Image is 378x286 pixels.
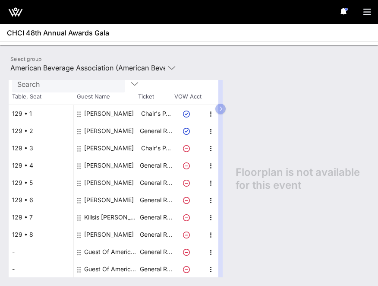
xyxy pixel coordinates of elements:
span: Ticket [138,92,173,101]
div: - [9,261,73,278]
p: General R… [139,226,173,243]
div: 129 • 7 [9,209,73,226]
div: 129 • 3 [9,140,73,157]
p: General R… [139,191,173,209]
p: Chair's P… [139,140,173,157]
div: Isidoro Hazbun [84,226,134,243]
p: General R… [139,243,173,261]
div: Elizabeth Yepes [84,157,134,174]
span: CHCI 48th Annual Awards Gala [7,28,109,38]
p: General R… [139,174,173,191]
p: General R… [139,261,173,278]
div: 129 • 6 [9,191,73,209]
div: Joe Trivette [84,174,134,191]
div: 129 • 1 [9,105,73,122]
p: General R… [139,209,173,226]
div: Killsis Wright [84,209,139,226]
p: General R… [139,157,173,174]
span: Floorplan is not available for this event [236,166,369,192]
p: General R… [139,122,173,140]
div: Guest Of American Beverage Association [84,261,139,278]
span: VOW Acct [173,92,203,101]
div: - [9,243,73,261]
span: Table, Seat [9,92,73,101]
p: Chair's P… [139,105,173,122]
span: Guest Name [73,92,138,101]
div: 129 • 8 [9,226,73,243]
div: 129 • 2 [9,122,73,140]
div: 129 • 4 [9,157,73,174]
div: Franklin Davis [84,105,134,122]
div: 129 • 5 [9,174,73,191]
div: Guest Of American Beverage Association [84,243,139,261]
div: Kevin Keane [84,140,134,157]
div: Emily Smith [84,122,134,140]
div: Trudi Moore [84,191,134,209]
label: Select group [10,56,41,62]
